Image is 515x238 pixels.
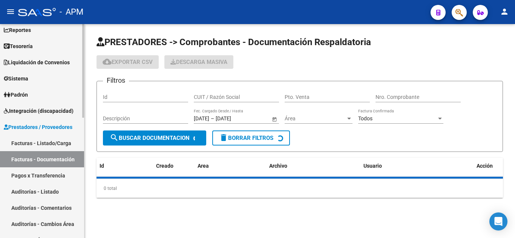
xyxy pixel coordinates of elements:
span: – [211,115,214,122]
input: Fecha fin [216,115,253,122]
span: Padrón [4,91,28,99]
mat-icon: delete [219,133,228,142]
mat-icon: search [110,133,119,142]
h3: Filtros [103,75,129,86]
datatable-header-cell: Usuario [360,158,474,174]
span: Buscar Documentacion [110,135,190,141]
mat-icon: cloud_download [103,57,112,66]
span: Sistema [4,74,28,83]
datatable-header-cell: Acción [474,158,511,174]
span: Creado [156,163,173,169]
mat-icon: menu [6,7,15,16]
span: Exportar CSV [103,59,153,65]
button: Borrar Filtros [212,130,290,146]
button: Open calendar [270,115,278,123]
span: PRESTADORES -> Comprobantes - Documentación Respaldatoria [97,37,371,47]
datatable-header-cell: Id [97,158,127,174]
span: Borrar Filtros [219,135,273,141]
input: Fecha inicio [194,115,209,122]
span: Area [198,163,209,169]
mat-icon: person [500,7,509,16]
span: Tesorería [4,42,33,50]
button: Exportar CSV [97,55,159,69]
span: Id [100,163,104,169]
div: Open Intercom Messenger [489,212,507,230]
button: Descarga Masiva [164,55,233,69]
span: Descarga Masiva [170,59,227,65]
span: Todos [358,115,372,121]
span: Usuario [363,163,382,169]
button: Buscar Documentacion [103,130,206,146]
span: Prestadores / Proveedores [4,123,72,131]
app-download-masive: Descarga masiva de comprobantes (adjuntos) [164,55,233,69]
span: Archivo [269,163,287,169]
datatable-header-cell: Creado [153,158,195,174]
span: Liquidación de Convenios [4,58,70,67]
datatable-header-cell: Area [195,158,266,174]
span: Reportes [4,26,31,34]
div: 0 total [97,179,503,198]
span: Área [285,115,346,122]
datatable-header-cell: Archivo [266,158,360,174]
span: Acción [477,163,493,169]
span: - APM [60,4,83,20]
span: Integración (discapacidad) [4,107,74,115]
